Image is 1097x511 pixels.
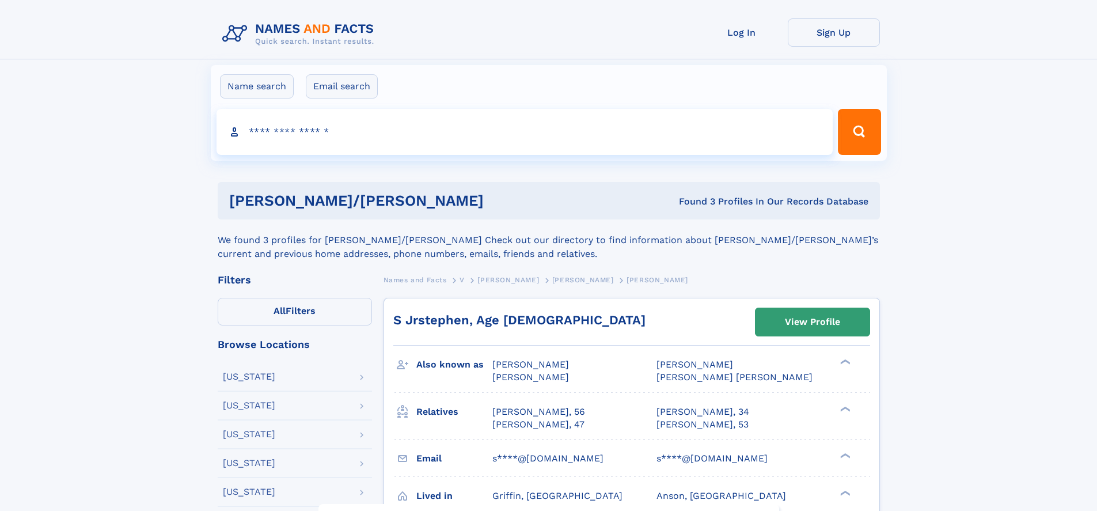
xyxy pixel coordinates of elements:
[306,74,378,99] label: Email search
[756,308,870,336] a: View Profile
[837,452,851,459] div: ❯
[656,372,813,383] span: [PERSON_NAME] [PERSON_NAME]
[477,276,539,284] span: [PERSON_NAME]
[627,276,688,284] span: [PERSON_NAME]
[274,305,286,316] span: All
[220,74,294,99] label: Name search
[492,372,569,383] span: [PERSON_NAME]
[416,355,492,374] h3: Also known as
[460,276,465,284] span: V
[218,298,372,325] label: Filters
[837,358,851,366] div: ❯
[217,109,833,155] input: search input
[492,418,584,431] a: [PERSON_NAME], 47
[384,272,447,287] a: Names and Facts
[581,195,868,208] div: Found 3 Profiles In Our Records Database
[492,490,622,501] span: Griffin, [GEOGRAPHIC_DATA]
[416,449,492,468] h3: Email
[229,194,582,208] h1: [PERSON_NAME]/[PERSON_NAME]
[492,359,569,370] span: [PERSON_NAME]
[223,372,275,381] div: [US_STATE]
[837,405,851,412] div: ❯
[656,490,786,501] span: Anson, [GEOGRAPHIC_DATA]
[656,418,749,431] a: [PERSON_NAME], 53
[223,401,275,410] div: [US_STATE]
[416,486,492,506] h3: Lived in
[785,309,840,335] div: View Profile
[218,275,372,285] div: Filters
[552,272,614,287] a: [PERSON_NAME]
[696,18,788,47] a: Log In
[656,359,733,370] span: [PERSON_NAME]
[223,430,275,439] div: [US_STATE]
[492,406,585,418] a: [PERSON_NAME], 56
[552,276,614,284] span: [PERSON_NAME]
[218,339,372,350] div: Browse Locations
[477,272,539,287] a: [PERSON_NAME]
[837,489,851,497] div: ❯
[223,487,275,497] div: [US_STATE]
[223,459,275,468] div: [US_STATE]
[393,313,646,327] a: S Jrstephen, Age [DEMOGRAPHIC_DATA]
[460,272,465,287] a: V
[838,109,880,155] button: Search Button
[656,406,749,418] a: [PERSON_NAME], 34
[218,219,880,261] div: We found 3 profiles for [PERSON_NAME]/[PERSON_NAME] Check out our directory to find information a...
[416,402,492,422] h3: Relatives
[218,18,384,50] img: Logo Names and Facts
[788,18,880,47] a: Sign Up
